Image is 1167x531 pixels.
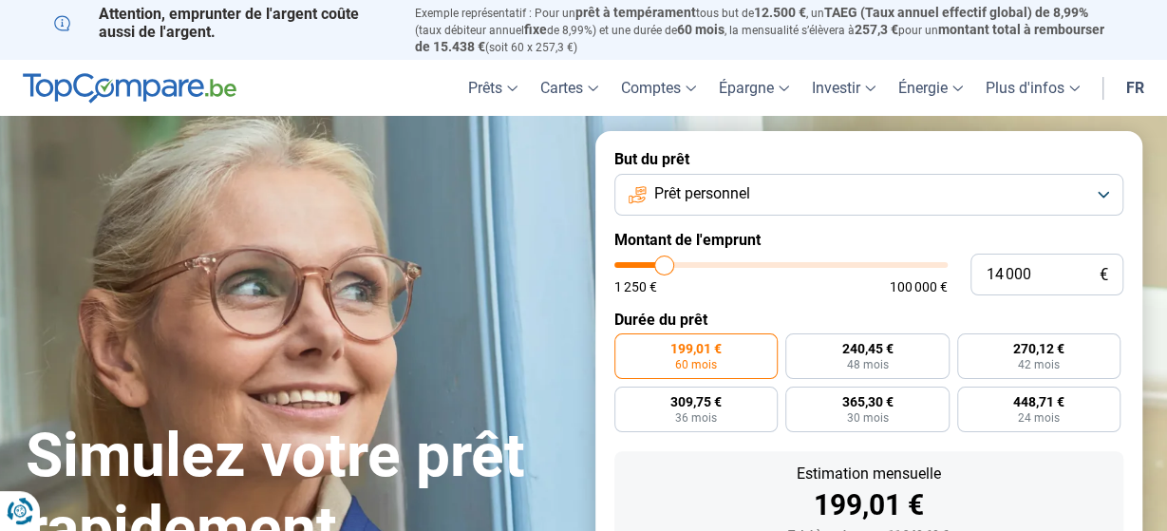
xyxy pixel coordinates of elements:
[614,231,1123,249] label: Montant de l'emprunt
[846,359,888,370] span: 48 mois
[614,150,1123,168] label: But du prêt
[677,22,725,37] span: 60 mois
[614,311,1123,329] label: Durée du prêt
[415,22,1104,54] span: montant total à rembourser de 15.438 €
[890,280,948,294] span: 100 000 €
[630,491,1108,520] div: 199,01 €
[675,412,717,424] span: 36 mois
[1013,342,1064,355] span: 270,12 €
[1013,395,1064,408] span: 448,71 €
[654,183,750,204] span: Prêt personnel
[1100,267,1108,283] span: €
[707,60,800,116] a: Épargne
[754,5,806,20] span: 12.500 €
[855,22,898,37] span: 257,3 €
[614,174,1123,216] button: Prêt personnel
[841,342,893,355] span: 240,45 €
[529,60,610,116] a: Cartes
[670,395,722,408] span: 309,75 €
[524,22,547,37] span: fixe
[887,60,974,116] a: Énergie
[670,342,722,355] span: 199,01 €
[974,60,1091,116] a: Plus d'infos
[1018,359,1060,370] span: 42 mois
[54,5,392,41] p: Attention, emprunter de l'argent coûte aussi de l'argent.
[841,395,893,408] span: 365,30 €
[610,60,707,116] a: Comptes
[1018,412,1060,424] span: 24 mois
[675,359,717,370] span: 60 mois
[846,412,888,424] span: 30 mois
[800,60,887,116] a: Investir
[415,5,1114,55] p: Exemple représentatif : Pour un tous but de , un (taux débiteur annuel de 8,99%) et une durée de ...
[824,5,1088,20] span: TAEG (Taux annuel effectif global) de 8,99%
[575,5,696,20] span: prêt à tempérament
[614,280,657,294] span: 1 250 €
[1115,60,1156,116] a: fr
[23,73,236,104] img: TopCompare
[457,60,529,116] a: Prêts
[630,466,1108,482] div: Estimation mensuelle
